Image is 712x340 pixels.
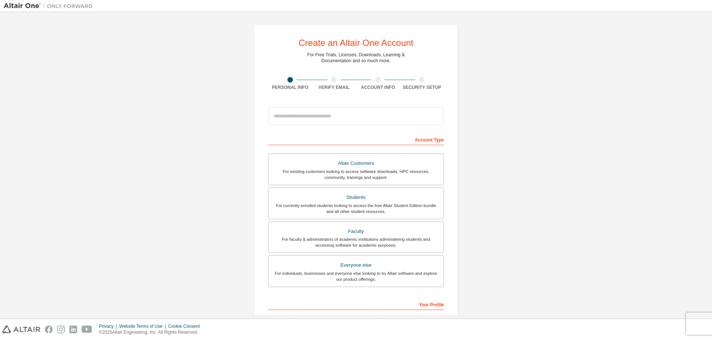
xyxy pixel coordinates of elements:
div: Account Info [356,84,400,90]
div: Personal Info [268,84,312,90]
div: For Free Trials, Licenses, Downloads, Learning & Documentation and so much more. [307,52,405,64]
div: For individuals, businesses and everyone else looking to try Altair software and explore our prod... [273,270,439,282]
div: Altair Customers [273,158,439,169]
img: instagram.svg [57,326,65,333]
div: For currently enrolled students looking to access the free Altair Student Edition bundle and all ... [273,203,439,214]
img: linkedin.svg [69,326,77,333]
div: Website Terms of Use [119,323,168,329]
img: youtube.svg [82,326,92,333]
div: Create an Altair One Account [299,39,413,47]
img: facebook.svg [45,326,53,333]
div: Security Setup [400,84,444,90]
div: Your Profile [268,298,444,310]
img: Altair One [4,2,96,10]
div: Account Type [268,133,444,145]
div: Students [273,192,439,203]
img: altair_logo.svg [2,326,40,333]
div: Verify Email [312,84,356,90]
p: © 2025 Altair Engineering, Inc. All Rights Reserved. [99,329,204,336]
div: Faculty [273,226,439,237]
label: First Name [268,314,354,320]
div: Cookie Consent [168,323,204,329]
div: For existing customers looking to access software downloads, HPC resources, community, trainings ... [273,169,439,180]
div: For faculty & administrators of academic institutions administering students and accessing softwa... [273,236,439,248]
div: Everyone else [273,260,439,270]
div: Privacy [99,323,119,329]
label: Last Name [358,314,444,320]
